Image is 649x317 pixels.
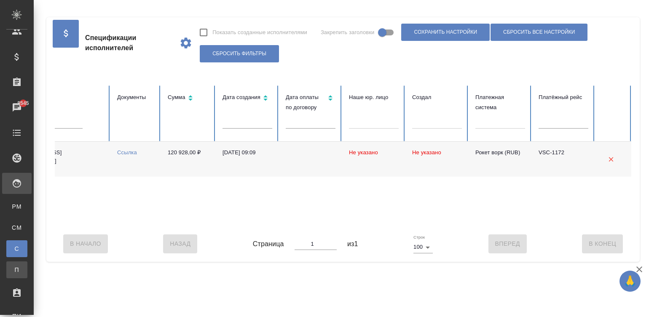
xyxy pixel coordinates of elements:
a: С [6,240,27,257]
span: П [11,266,23,274]
button: Удалить [602,150,619,168]
td: Рокет ворк (RUB) [469,142,532,177]
td: VSC-1172 [532,142,595,177]
span: С [11,244,23,253]
a: CM [6,219,27,236]
span: CM [11,223,23,232]
td: [DATE] 09:09 [216,142,279,177]
span: Сохранить настройки [414,29,477,36]
a: 8545 [2,97,32,118]
span: Спецификации исполнителей [85,33,172,53]
button: Сбросить фильтры [200,45,279,62]
div: Сортировка [223,92,272,105]
div: Email [12,92,104,102]
button: Сбросить все настройки [491,24,587,41]
span: Показать созданные исполнителями [212,28,307,37]
div: Создал [412,92,462,102]
div: 100 [413,241,433,253]
div: Сортировка [286,92,335,113]
div: Документы [117,92,154,102]
span: 🙏 [623,272,637,290]
span: Сбросить фильтры [212,50,266,57]
a: Ссылка [117,149,137,156]
span: из 1 [347,239,358,249]
label: Строк [413,235,425,239]
div: Платежная система [475,92,525,113]
a: П [6,261,27,278]
span: PM [11,202,23,211]
div: Наше юр. лицо [349,92,399,102]
button: 🙏 [619,271,641,292]
a: PM [6,198,27,215]
td: 120 928,00 ₽ [161,142,216,177]
button: Сохранить настройки [401,24,490,41]
span: Сбросить все настройки [503,29,575,36]
div: Сортировка [168,92,209,105]
span: Не указано [349,149,378,156]
span: 8545 [12,99,34,107]
span: Закрепить заголовки [321,28,375,37]
td: [EMAIL_ADDRESS][DOMAIN_NAME] [5,142,110,177]
span: Не указано [412,149,441,156]
span: Страница [253,239,284,249]
div: Платёжный рейс [539,92,588,102]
